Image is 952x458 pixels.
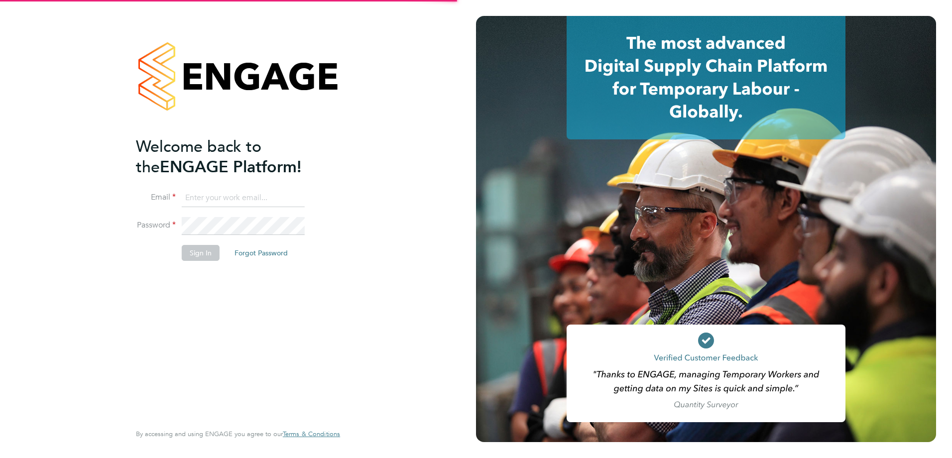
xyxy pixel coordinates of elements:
[136,136,330,177] h2: ENGAGE Platform!
[283,430,340,438] a: Terms & Conditions
[227,245,296,261] button: Forgot Password
[136,137,261,177] span: Welcome back to the
[182,245,220,261] button: Sign In
[182,189,305,207] input: Enter your work email...
[136,192,176,203] label: Email
[136,430,340,438] span: By accessing and using ENGAGE you agree to our
[136,220,176,230] label: Password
